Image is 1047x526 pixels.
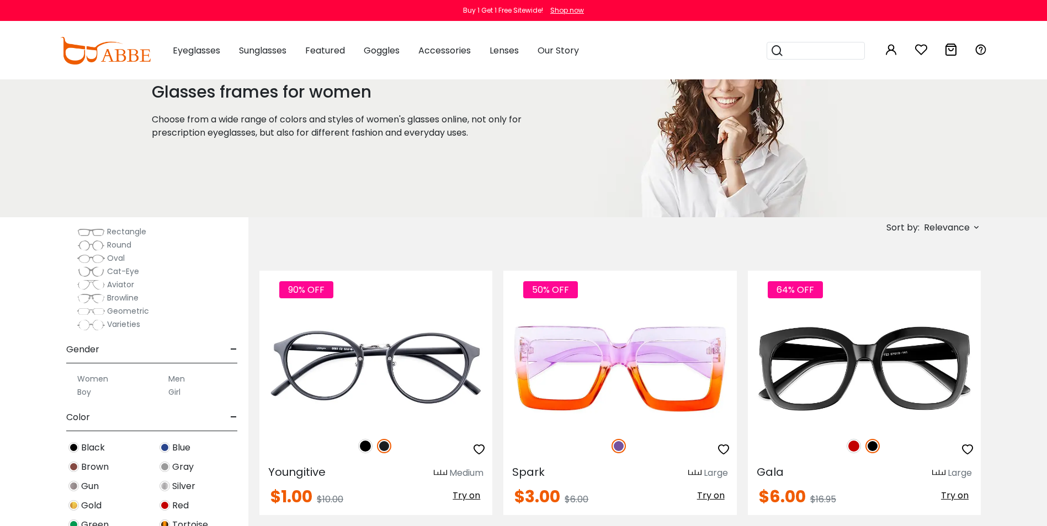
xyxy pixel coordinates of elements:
span: Oval [107,253,125,264]
img: Black [865,439,880,453]
img: Matte Black [377,439,391,453]
div: Buy 1 Get 1 Free Sitewide! [463,6,543,15]
span: Sunglasses [239,44,286,57]
img: Aviator.png [77,280,105,291]
span: Try on [697,489,725,502]
span: Varieties [107,319,140,330]
img: Black [358,439,373,453]
img: Gold [68,500,79,511]
button: Try on [449,489,483,503]
span: 90% OFF [279,281,333,298]
label: Boy [77,385,91,399]
span: Gold [81,499,102,512]
img: Black Gala - Plastic ,Universal Bridge Fit [748,310,981,427]
span: Brown [81,460,109,474]
span: $16.95 [810,493,836,506]
span: $6.00 [759,485,806,508]
button: Try on [938,489,972,503]
img: Black [68,442,79,453]
span: $10.00 [317,493,343,506]
img: Red [160,500,170,511]
img: Matte-black Youngitive - Plastic ,Adjust Nose Pads [259,310,492,427]
span: Try on [941,489,969,502]
div: Large [704,466,728,480]
span: Black [81,441,105,454]
span: Gala [757,464,784,480]
img: Geometric.png [77,306,105,317]
span: Accessories [418,44,471,57]
img: size ruler [932,469,945,477]
label: Women [77,372,108,385]
span: Spark [512,464,545,480]
img: Gun [68,481,79,491]
span: Gray [172,460,194,474]
img: size ruler [434,469,447,477]
label: Men [168,372,185,385]
img: Blue [160,442,170,453]
span: $6.00 [565,493,588,506]
span: Eyeglasses [173,44,220,57]
img: Oval.png [77,253,105,264]
span: Gender [66,336,99,363]
span: Browline [107,292,139,303]
span: Relevance [924,218,970,238]
div: Shop now [550,6,584,15]
img: glasses frames for women [581,24,861,217]
span: Try on [453,489,480,502]
span: Aviator [107,279,134,290]
span: $1.00 [270,485,312,508]
img: Silver [160,481,170,491]
span: - [230,404,237,431]
img: Gray [160,461,170,472]
span: Blue [172,441,190,454]
span: - [230,336,237,363]
span: Our Story [538,44,579,57]
span: Gun [81,480,99,493]
span: $3.00 [514,485,560,508]
span: Cat-Eye [107,266,139,277]
a: Shop now [545,6,584,15]
button: Try on [694,489,728,503]
span: Geometric [107,305,149,316]
label: Girl [168,385,180,399]
span: Silver [172,480,195,493]
span: Youngitive [268,464,326,480]
div: Large [948,466,972,480]
img: Rectangle.png [77,227,105,238]
img: Browline.png [77,293,105,304]
img: Brown [68,461,79,472]
img: Purple [612,439,626,453]
h1: Glasses frames for women [152,82,554,102]
img: size ruler [688,469,701,477]
span: Goggles [364,44,400,57]
img: Round.png [77,240,105,251]
span: Featured [305,44,345,57]
span: Color [66,404,90,431]
img: Cat-Eye.png [77,266,105,277]
span: 50% OFF [523,281,578,298]
img: abbeglasses.com [60,37,151,65]
div: Medium [449,466,483,480]
span: Sort by: [886,221,920,234]
p: Choose from a wide range of colors and styles of women's glasses online, not only for prescriptio... [152,113,554,139]
span: Rectangle [107,226,146,237]
span: Lenses [490,44,519,57]
span: Red [172,499,189,512]
img: Red [847,439,861,453]
img: Purple Spark - Plastic ,Universal Bridge Fit [503,310,736,427]
span: Round [107,239,131,250]
img: Varieties.png [77,319,105,331]
span: 64% OFF [768,281,823,298]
